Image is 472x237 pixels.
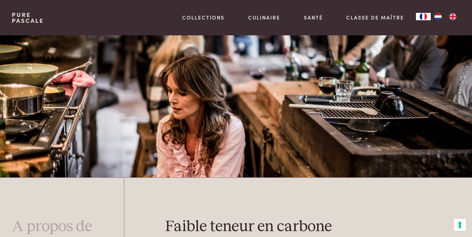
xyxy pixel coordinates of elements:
h2: Faible teneur en carbone [165,217,431,237]
a: FR [416,13,431,20]
a: Classe de maître [346,14,404,21]
a: EN [445,13,460,20]
a: PurePascale [12,12,44,24]
button: Vos préférences en matière de consentement pour les technologies de suivi [454,219,466,231]
ul: Language list [431,13,460,20]
div: Language [416,13,431,20]
a: Santé [304,14,323,21]
a: NL [431,13,445,20]
a: Culinaire [248,14,280,21]
aside: Language selected: Français [416,13,460,20]
a: Collections [182,14,225,21]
